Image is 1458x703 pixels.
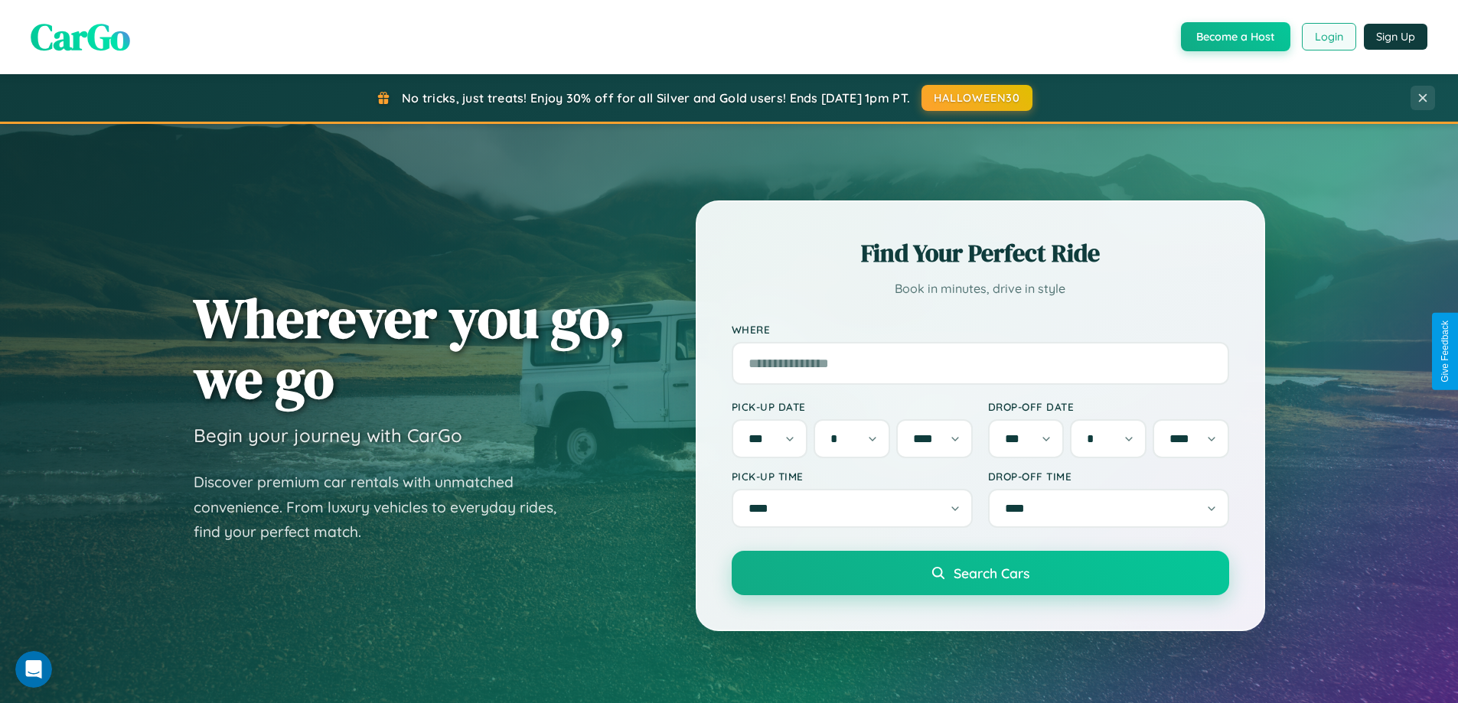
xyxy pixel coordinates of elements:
[732,551,1229,595] button: Search Cars
[732,236,1229,270] h2: Find Your Perfect Ride
[1364,24,1427,50] button: Sign Up
[1302,23,1356,50] button: Login
[194,424,462,447] h3: Begin your journey with CarGo
[921,85,1032,111] button: HALLOWEEN30
[194,288,625,408] h1: Wherever you go, we go
[15,651,52,688] iframe: Intercom live chat
[732,470,973,483] label: Pick-up Time
[402,90,910,106] span: No tricks, just treats! Enjoy 30% off for all Silver and Gold users! Ends [DATE] 1pm PT.
[31,11,130,62] span: CarGo
[732,278,1229,300] p: Book in minutes, drive in style
[954,565,1029,581] span: Search Cars
[988,400,1229,413] label: Drop-off Date
[732,323,1229,336] label: Where
[732,400,973,413] label: Pick-up Date
[194,470,576,545] p: Discover premium car rentals with unmatched convenience. From luxury vehicles to everyday rides, ...
[1181,22,1290,51] button: Become a Host
[988,470,1229,483] label: Drop-off Time
[1440,321,1450,382] div: Give Feedback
